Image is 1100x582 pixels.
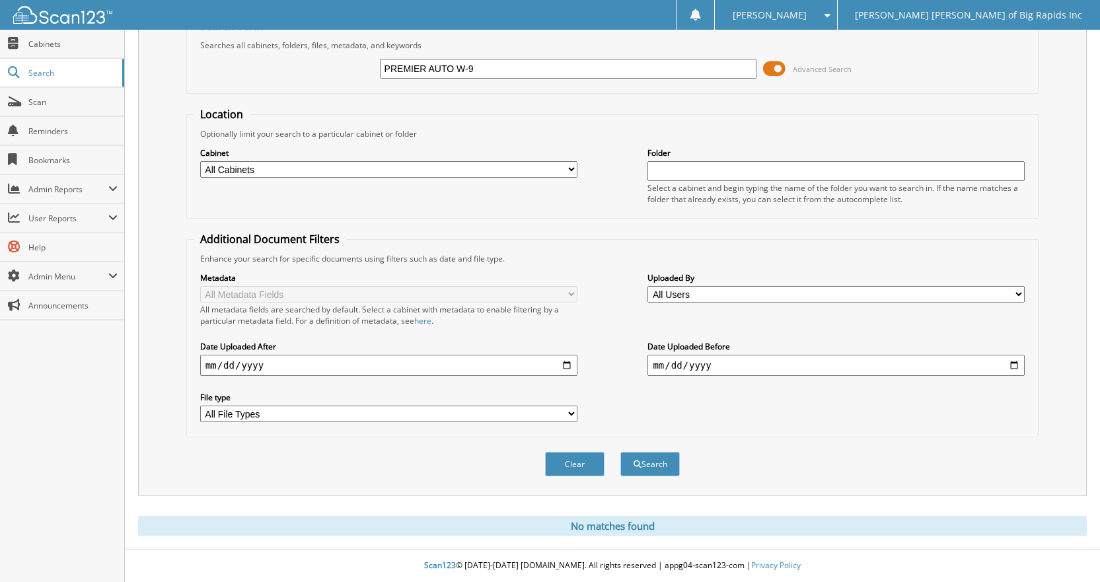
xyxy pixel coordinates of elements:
[125,550,1100,582] div: © [DATE]-[DATE] [DOMAIN_NAME]. All rights reserved | appg04-scan123-com |
[194,107,250,122] legend: Location
[28,271,108,282] span: Admin Menu
[28,67,116,79] span: Search
[200,272,577,283] label: Metadata
[424,560,456,571] span: Scan123
[194,232,346,246] legend: Additional Document Filters
[647,355,1025,376] input: end
[647,147,1025,159] label: Folder
[414,315,431,326] a: here
[855,11,1082,19] span: [PERSON_NAME] [PERSON_NAME] of Big Rapids Inc
[200,304,577,326] div: All metadata fields are searched by default. Select a cabinet with metadata to enable filtering b...
[200,341,577,352] label: Date Uploaded After
[28,126,118,137] span: Reminders
[647,272,1025,283] label: Uploaded By
[545,452,605,476] button: Clear
[28,300,118,311] span: Announcements
[13,6,112,24] img: scan123-logo-white.svg
[28,38,118,50] span: Cabinets
[194,128,1031,139] div: Optionally limit your search to a particular cabinet or folder
[1034,519,1100,582] iframe: Chat Widget
[194,253,1031,264] div: Enhance your search for specific documents using filters such as date and file type.
[620,452,680,476] button: Search
[28,96,118,108] span: Scan
[200,355,577,376] input: start
[28,213,108,224] span: User Reports
[200,392,577,403] label: File type
[733,11,807,19] span: [PERSON_NAME]
[28,155,118,166] span: Bookmarks
[647,182,1025,205] div: Select a cabinet and begin typing the name of the folder you want to search in. If the name match...
[28,242,118,253] span: Help
[200,147,577,159] label: Cabinet
[647,341,1025,352] label: Date Uploaded Before
[138,516,1087,536] div: No matches found
[751,560,801,571] a: Privacy Policy
[194,40,1031,51] div: Searches all cabinets, folders, files, metadata, and keywords
[28,184,108,195] span: Admin Reports
[793,64,852,74] span: Advanced Search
